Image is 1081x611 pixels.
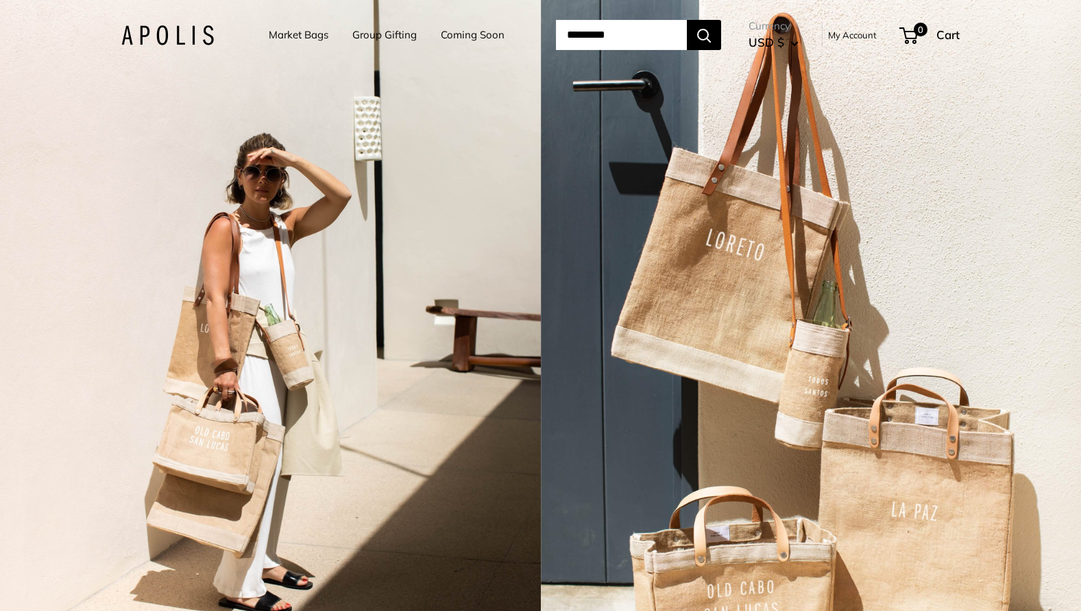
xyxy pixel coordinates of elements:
img: Apolis [121,25,214,45]
span: 0 [914,23,927,36]
a: 0 Cart [901,24,960,46]
a: Coming Soon [441,25,505,45]
button: Search [687,20,721,50]
span: Cart [936,27,960,42]
span: USD $ [749,35,784,49]
button: USD $ [749,32,799,53]
a: My Account [828,27,877,43]
span: Currency [749,16,799,36]
a: Market Bags [269,25,328,45]
input: Search... [556,20,687,50]
a: Group Gifting [352,25,417,45]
